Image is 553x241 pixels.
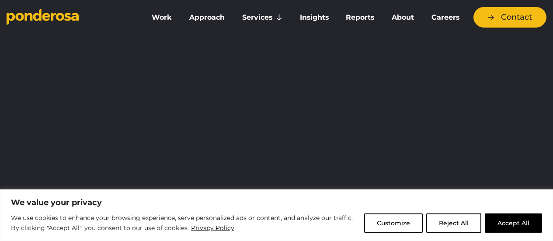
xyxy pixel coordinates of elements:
a: Contact [473,7,546,28]
a: Services [235,8,289,27]
a: About [385,8,421,27]
a: Go to homepage [7,9,132,26]
p: We use cookies to enhance your browsing experience, serve personalized ads or content, and analyz... [11,213,358,234]
button: Accept All [485,213,542,233]
a: Privacy Policy [191,223,235,233]
a: Work [145,8,179,27]
button: Customize [364,213,423,233]
button: Reject All [426,213,481,233]
a: Approach [182,8,232,27]
p: We value your privacy [11,197,542,208]
a: Insights [293,8,336,27]
a: Reports [339,8,382,27]
a: Careers [424,8,466,27]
